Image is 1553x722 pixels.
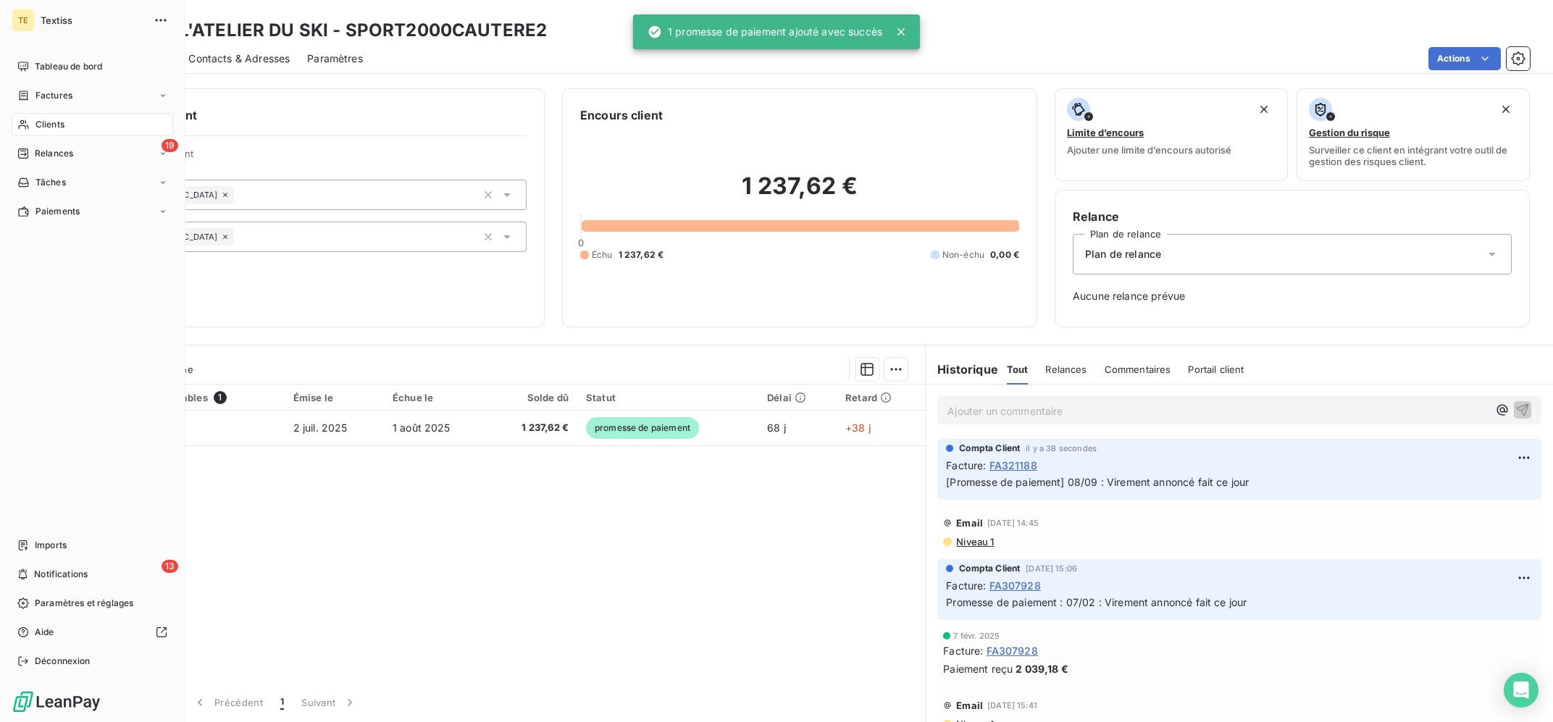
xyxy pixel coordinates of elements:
span: Ajouter une limite d’encours autorisé [1067,144,1231,156]
button: Gestion du risqueSurveiller ce client en intégrant votre outil de gestion des risques client. [1297,88,1530,181]
span: Compta Client [959,562,1020,575]
div: Statut [586,392,750,403]
span: Tout [1007,364,1029,375]
span: 1 [214,391,227,404]
span: Échu [592,248,613,261]
span: Textiss [41,14,145,26]
span: Surveiller ce client en intégrant votre outil de gestion des risques client. [1309,144,1518,167]
span: promesse de paiement [586,417,699,439]
img: Logo LeanPay [12,690,101,713]
span: Gestion du risque [1309,127,1390,138]
span: 2 juil. 2025 [293,421,348,434]
span: [Promesse de paiement] 08/09 : Virement annoncé fait ce jour [946,476,1249,488]
button: Précédent [184,687,272,718]
span: 1 août 2025 [393,421,451,434]
span: Facture : [943,643,983,658]
span: Notifications [34,568,88,581]
span: FA321188 [989,458,1037,473]
span: Facture : [946,578,986,593]
div: Solde dû [497,392,569,403]
span: Commentaires [1105,364,1171,375]
span: Contacts & Adresses [188,51,290,66]
span: Factures [35,89,72,102]
span: Relances [1045,364,1087,375]
span: Paramètres [307,51,363,66]
span: Non-échu [942,248,984,261]
span: 1 237,62 € [619,248,664,261]
span: 1 237,62 € [497,421,569,435]
span: 2 039,18 € [1016,661,1068,676]
span: Promesse de paiement : 07/02 : Virement annoncé fait ce jour [946,596,1247,608]
span: [DATE] 15:06 [1026,564,1077,573]
span: Niveau 1 [955,536,994,547]
span: 0 [578,237,584,248]
span: +38 j [845,421,871,434]
button: Limite d’encoursAjouter une limite d’encours autorisé [1055,88,1288,181]
span: 1 [280,695,284,710]
h6: Informations client [88,106,527,124]
span: FA307928 [989,578,1041,593]
h3: SARL L'ATELIER DU SKI - SPORT2000CAUTERE2 [127,17,547,43]
div: 1 promesse de paiement ajouté avec succès [648,19,882,45]
span: Compta Client [959,442,1020,455]
span: Email [956,517,983,529]
span: Relances [35,147,73,160]
h2: 1 237,62 € [580,172,1019,215]
span: Facture : [946,458,986,473]
button: Actions [1428,47,1501,70]
div: Émise le [293,392,375,403]
span: Imports [35,539,67,552]
div: Open Intercom Messenger [1504,673,1539,708]
span: 68 j [767,421,786,434]
div: Échue le [393,392,480,403]
span: 0,00 € [990,248,1019,261]
span: Propriétés Client [117,148,527,168]
h6: Encours client [580,106,663,124]
span: 13 [162,560,178,573]
button: Suivant [293,687,366,718]
span: Portail client [1188,364,1244,375]
div: TE [12,9,35,32]
span: Clients [35,118,64,131]
span: Aucune relance prévue [1073,289,1512,303]
input: Ajouter une valeur [234,230,246,243]
h6: Relance [1073,208,1512,225]
span: [DATE] 15:41 [987,701,1037,710]
span: Limite d’encours [1067,127,1144,138]
div: Pièces comptables [117,391,276,404]
span: 19 [162,139,178,152]
button: 1 [272,687,293,718]
span: FA307928 [987,643,1038,658]
span: [DATE] 14:45 [987,519,1039,527]
span: Aide [35,626,54,639]
div: Retard [845,392,916,403]
span: Tâches [35,176,66,189]
div: Délai [767,392,828,403]
span: il y a 38 secondes [1026,444,1097,453]
input: Ajouter une valeur [234,188,246,201]
span: Paramètres et réglages [35,597,133,610]
span: Paiements [35,205,80,218]
span: Plan de relance [1085,247,1161,261]
span: Déconnexion [35,655,91,668]
span: Paiement reçu [943,661,1013,676]
a: Aide [12,621,173,644]
h6: Historique [926,361,998,378]
span: Tableau de bord [35,60,102,73]
span: 7 févr. 2025 [953,631,1000,640]
span: Email [956,700,983,711]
